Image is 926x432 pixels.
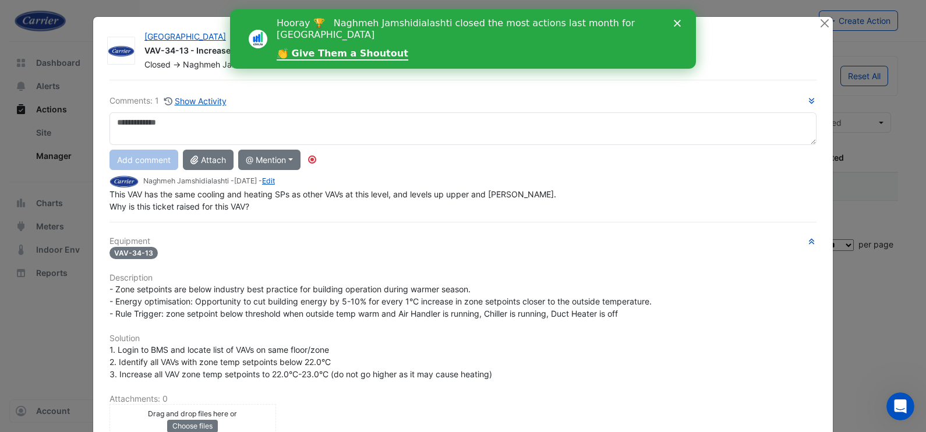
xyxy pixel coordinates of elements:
button: @ Mention [238,150,301,170]
a: Edit [262,176,275,185]
span: 1. Login to BMS and locate list of VAVs on same floor/zone 2. Identify all VAVs with zone temp se... [109,345,492,379]
span: -> [173,59,181,69]
button: Attach [183,150,234,170]
h6: Solution [109,334,817,344]
span: This VAV has the same cooling and heating SPs as other VAVs at this level, and levels up upper an... [109,189,559,211]
div: Comments: 1 [109,94,227,108]
div: Close [444,10,455,17]
span: Closed [144,59,171,69]
span: VAV-34-13 [109,247,158,259]
iframe: Intercom live chat banner [230,9,696,69]
div: Tooltip anchor [307,154,317,165]
span: Naghmeh [183,59,220,69]
h6: Attachments: 0 [109,394,817,404]
button: Show Activity [164,94,227,108]
button: Close [818,17,830,29]
img: Carrier [109,175,139,188]
iframe: Intercom live chat [886,392,914,420]
span: 2025-09-04 14:15:56 [234,176,257,185]
h6: Equipment [109,236,817,246]
span: Jamshidialashti [222,59,294,70]
span: - Zone setpoints are below industry best practice for building operation during warmer season. - ... [109,284,652,318]
small: Drag and drop files here or [148,409,237,418]
img: Carrier [108,45,135,57]
a: [GEOGRAPHIC_DATA] [144,31,226,41]
div: VAV-34-13 - Increase Zone Setpoints Too Low (Energy Saving) [144,45,805,59]
small: Naghmeh Jamshidialashti - - [143,176,275,186]
h6: Description [109,273,817,283]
